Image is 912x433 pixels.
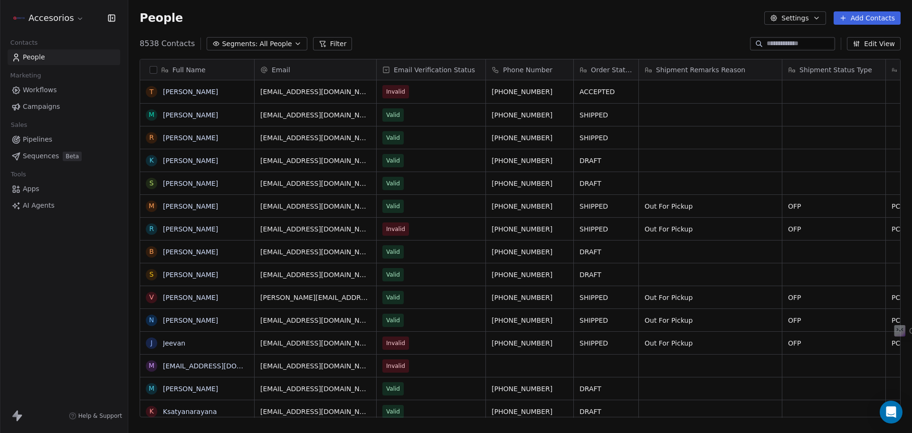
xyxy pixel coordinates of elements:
div: N [149,315,154,325]
span: SHIPPED [579,338,633,348]
span: [EMAIL_ADDRESS][DOMAIN_NAME] [260,384,370,394]
span: Tools [7,167,30,182]
span: [PHONE_NUMBER] [492,316,568,325]
span: Valid [386,156,400,165]
div: B [149,247,154,257]
span: [PHONE_NUMBER] [492,224,568,234]
span: SHIPPED [579,316,633,325]
span: OFP [788,293,880,302]
a: [PERSON_NAME] [163,225,218,233]
button: Filter [313,37,352,50]
span: Pipelines [23,135,52,144]
span: Email Verification Status [394,65,475,75]
a: SequencesBeta [8,148,120,164]
span: Valid [386,270,400,279]
span: [PERSON_NAME][EMAIL_ADDRESS][DOMAIN_NAME] [260,293,370,302]
span: [PHONE_NUMBER] [492,293,568,302]
span: Shipment Remarks Reason [656,65,745,75]
span: [EMAIL_ADDRESS][DOMAIN_NAME] [260,407,370,416]
span: Full Name [172,65,206,75]
div: Order Status [574,59,638,80]
span: SHIPPED [579,110,633,120]
span: [EMAIL_ADDRESS][DOMAIN_NAME] [260,224,370,234]
span: Phone Number [503,65,552,75]
span: [PHONE_NUMBER] [492,384,568,394]
span: DRAFT [579,270,633,279]
span: DRAFT [579,179,633,188]
a: [PERSON_NAME] [163,180,218,187]
div: V [149,292,154,302]
span: DRAFT [579,247,633,257]
span: [PHONE_NUMBER] [492,133,568,143]
div: M [149,201,154,211]
a: [PERSON_NAME] [163,157,218,164]
a: [PERSON_NAME] [163,294,218,301]
a: [PERSON_NAME] [163,202,218,210]
span: [PHONE_NUMBER] [492,247,568,257]
span: [EMAIL_ADDRESS][DOMAIN_NAME] [260,133,370,143]
span: [EMAIL_ADDRESS][DOMAIN_NAME] [260,156,370,165]
span: [EMAIL_ADDRESS][DOMAIN_NAME] [260,316,370,325]
a: Help & Support [69,412,122,420]
span: [PHONE_NUMBER] [492,179,568,188]
span: Accesorios [28,12,74,24]
a: Workflows [8,82,120,98]
span: [EMAIL_ADDRESS][DOMAIN_NAME] [260,87,370,96]
span: SHIPPED [579,293,633,302]
span: Email [272,65,290,75]
span: 8538 Contacts [140,38,195,49]
div: grid [140,80,255,418]
span: Invalid [386,338,405,348]
span: Out For Pickup [645,293,776,302]
span: [PHONE_NUMBER] [492,407,568,416]
span: Valid [386,316,400,325]
span: Shipment Status Type [799,65,872,75]
div: J [151,338,152,348]
div: Email Verification Status [377,59,485,80]
span: Out For Pickup [645,202,776,211]
div: R [149,224,154,234]
span: Out For Pickup [645,224,776,234]
span: Valid [386,407,400,416]
div: S [150,178,154,188]
a: Apps [8,181,120,197]
span: SHIPPED [579,133,633,143]
span: Sequences [23,151,59,161]
span: [EMAIL_ADDRESS][DOMAIN_NAME] [260,338,370,348]
span: Help & Support [78,412,122,420]
a: [EMAIL_ADDRESS][DOMAIN_NAME] [163,362,279,370]
a: [PERSON_NAME] [163,385,218,393]
div: T [150,87,154,97]
div: K [149,406,153,416]
span: OFP [788,338,880,348]
span: Valid [386,384,400,394]
a: Jeevan [163,339,185,347]
span: All People [259,39,292,49]
a: People [8,49,120,65]
span: SHIPPED [579,202,633,211]
div: Shipment Remarks Reason [639,59,782,80]
span: [PHONE_NUMBER] [492,110,568,120]
span: Sales [7,118,31,132]
span: [EMAIL_ADDRESS][DOMAIN_NAME] [260,202,370,211]
span: ACCEPTED [579,87,633,96]
span: [EMAIL_ADDRESS][DOMAIN_NAME] [260,179,370,188]
div: Phone Number [486,59,573,80]
span: Beta [63,152,82,161]
span: Segments: [222,39,257,49]
div: M [149,384,154,394]
a: Ksatyanarayana [163,408,217,415]
span: Apps [23,184,39,194]
span: OFP [788,202,880,211]
button: Accesorios [11,10,86,26]
span: Out For Pickup [645,316,776,325]
a: AI Agents [8,198,120,213]
span: Valid [386,133,400,143]
span: Campaigns [23,102,60,112]
button: Add Contacts [834,11,901,25]
div: M [149,110,154,120]
span: SHIPPED [579,224,633,234]
span: Invalid [386,87,405,96]
div: Full Name [140,59,254,80]
div: S [150,269,154,279]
